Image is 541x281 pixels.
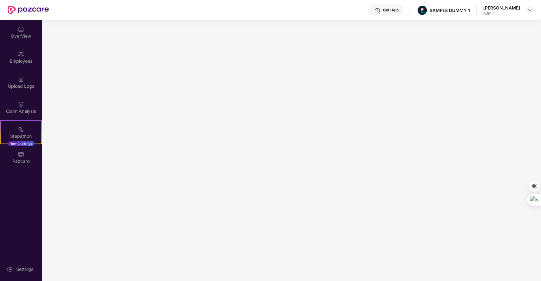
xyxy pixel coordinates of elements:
[18,101,24,107] img: svg+xml;base64,PHN2ZyBpZD0iQ2xhaW0iIHhtbG5zPSJodHRwOi8vd3d3LnczLm9yZy8yMDAwL3N2ZyIgd2lkdGg9IjIwIi...
[14,266,35,272] div: Settings
[18,26,24,32] img: svg+xml;base64,PHN2ZyBpZD0iSG9tZSIgeG1sbnM9Imh0dHA6Ly93d3cudzMub3JnLzIwMDAvc3ZnIiB3aWR0aD0iMjAiIG...
[483,5,520,11] div: [PERSON_NAME]
[18,126,24,132] img: svg+xml;base64,PHN2ZyB4bWxucz0iaHR0cDovL3d3dy53My5vcmcvMjAwMC9zdmciIHdpZHRoPSIyMSIgaGVpZ2h0PSIyMC...
[483,11,520,16] div: Admin
[418,6,427,15] img: Pazcare_Alternative_logo-01-01.png
[527,8,532,13] img: svg+xml;base64,PHN2ZyBpZD0iRHJvcGRvd24tMzJ4MzIiIHhtbG5zPSJodHRwOi8vd3d3LnczLm9yZy8yMDAwL3N2ZyIgd2...
[18,76,24,82] img: svg+xml;base64,PHN2ZyBpZD0iVXBsb2FkX0xvZ3MiIGRhdGEtbmFtZT0iVXBsb2FkIExvZ3MiIHhtbG5zPSJodHRwOi8vd3...
[18,151,24,157] img: svg+xml;base64,PHN2ZyBpZD0iUGF6Y2FyZCIgeG1sbnM9Imh0dHA6Ly93d3cudzMub3JnLzIwMDAvc3ZnIiB3aWR0aD0iMj...
[18,51,24,57] img: svg+xml;base64,PHN2ZyBpZD0iRW1wbG95ZWVzIiB4bWxucz0iaHR0cDovL3d3dy53My5vcmcvMjAwMC9zdmciIHdpZHRoPS...
[1,133,41,139] div: Stepathon
[383,8,399,13] div: Get Help
[8,141,34,146] div: New Challenge
[8,6,49,14] img: New Pazcare Logo
[374,8,380,14] img: svg+xml;base64,PHN2ZyBpZD0iSGVscC0zMngzMiIgeG1sbnM9Imh0dHA6Ly93d3cudzMub3JnLzIwMDAvc3ZnIiB3aWR0aD...
[7,266,13,272] img: svg+xml;base64,PHN2ZyBpZD0iU2V0dGluZy0yMHgyMCIgeG1sbnM9Imh0dHA6Ly93d3cudzMub3JnLzIwMDAvc3ZnIiB3aW...
[430,7,470,13] div: SAMPLE DUMMY 1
